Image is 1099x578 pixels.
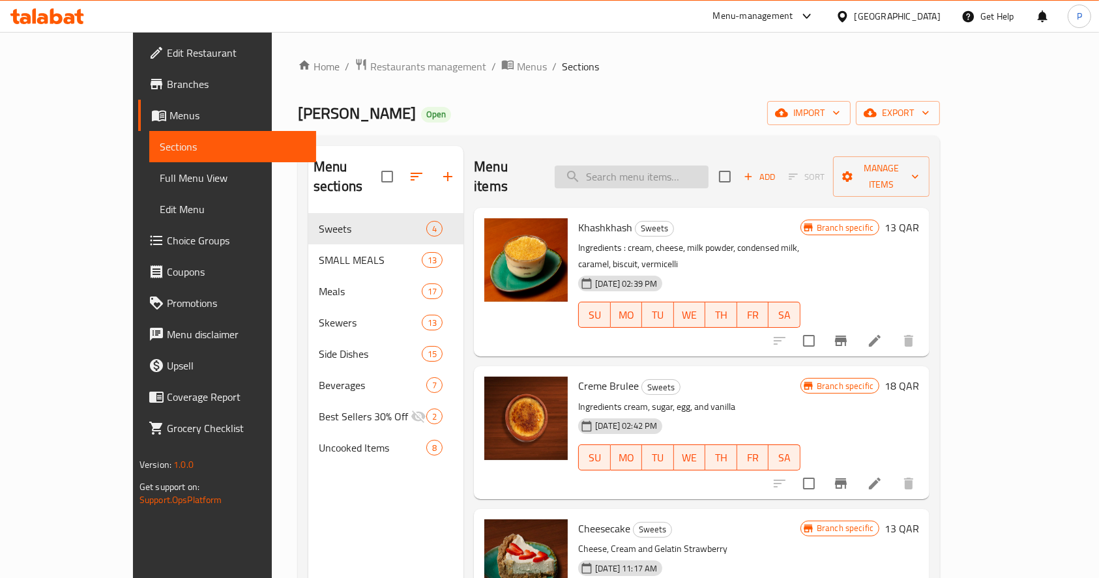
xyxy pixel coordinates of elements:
span: Menu disclaimer [167,326,306,342]
a: Choice Groups [138,225,317,256]
span: Branch specific [812,380,879,392]
span: TH [711,306,732,325]
a: Restaurants management [355,58,486,75]
span: Upsell [167,358,306,373]
span: P [1077,9,1082,23]
span: Sweets [636,221,673,236]
span: SA [774,306,795,325]
button: TH [705,302,737,328]
span: Select section [711,163,739,190]
button: import [767,101,851,125]
span: SMALL MEALS [319,252,422,268]
span: Branch specific [812,222,879,234]
button: SA [769,444,800,470]
div: Beverages [319,377,426,393]
nav: breadcrumb [298,58,940,75]
div: Sweets4 [308,213,463,244]
a: Edit menu item [867,476,883,491]
span: Cheesecake [578,519,630,538]
span: Add [742,169,777,184]
div: Meals [319,283,422,299]
span: 15 [422,348,442,360]
span: TU [647,306,669,325]
span: 17 [422,285,442,298]
span: MO [616,448,637,467]
span: Manage items [843,160,919,193]
button: TU [642,444,674,470]
li: / [345,59,349,74]
span: Sections [160,139,306,154]
a: Branches [138,68,317,100]
a: Menus [138,100,317,131]
div: Sweets [633,522,672,538]
a: Support.OpsPlatform [139,491,222,508]
span: Select to update [795,327,823,354]
span: Restaurants management [370,59,486,74]
span: Best Sellers 30% Off [319,409,411,424]
span: 13 [422,254,442,267]
span: Grocery Checklist [167,420,306,436]
div: items [422,346,443,362]
span: Sort sections [401,161,432,192]
span: [DATE] 11:17 AM [590,562,662,575]
span: export [866,105,930,121]
h6: 13 QAR [885,519,919,538]
span: Select to update [795,470,823,497]
button: TH [705,444,737,470]
span: [PERSON_NAME] [298,98,416,128]
button: WE [674,444,706,470]
span: 7 [427,379,442,392]
span: TH [711,448,732,467]
span: 1.0.0 [173,456,194,473]
div: items [422,315,443,330]
span: 8 [427,442,442,454]
svg: Inactive section [411,409,426,424]
span: Coupons [167,264,306,280]
div: Menu-management [713,8,793,24]
div: items [426,377,443,393]
span: 4 [427,223,442,235]
span: Khashkhash [578,218,632,237]
a: Upsell [138,350,317,381]
a: Edit menu item [867,333,883,349]
span: Side Dishes [319,346,422,362]
button: WE [674,302,706,328]
div: SMALL MEALS13 [308,244,463,276]
span: Coverage Report [167,389,306,405]
span: import [778,105,840,121]
button: Manage items [833,156,930,197]
span: WE [679,306,701,325]
button: delete [893,468,924,499]
a: Coupons [138,256,317,287]
span: WE [679,448,701,467]
a: Sections [149,131,317,162]
span: Promotions [167,295,306,311]
span: Edit Menu [160,201,306,217]
span: FR [742,306,764,325]
button: export [856,101,940,125]
button: MO [611,444,643,470]
span: Menus [517,59,547,74]
div: Uncooked Items [319,440,426,455]
span: SU [584,306,605,325]
button: FR [737,302,769,328]
div: Sweets [635,221,674,237]
span: FR [742,448,764,467]
button: Add [739,167,780,187]
div: Sweets [641,379,681,395]
span: Select all sections [374,163,401,190]
span: Menus [169,108,306,123]
span: Get support on: [139,478,199,495]
span: Edit Restaurant [167,45,306,61]
span: SA [774,448,795,467]
div: items [422,252,443,268]
h2: Menu sections [314,157,381,196]
a: Edit Menu [149,194,317,225]
li: / [552,59,557,74]
div: Best Sellers 30% Off2 [308,401,463,432]
button: Branch-specific-item [825,468,857,499]
button: FR [737,444,769,470]
input: search [555,166,709,188]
